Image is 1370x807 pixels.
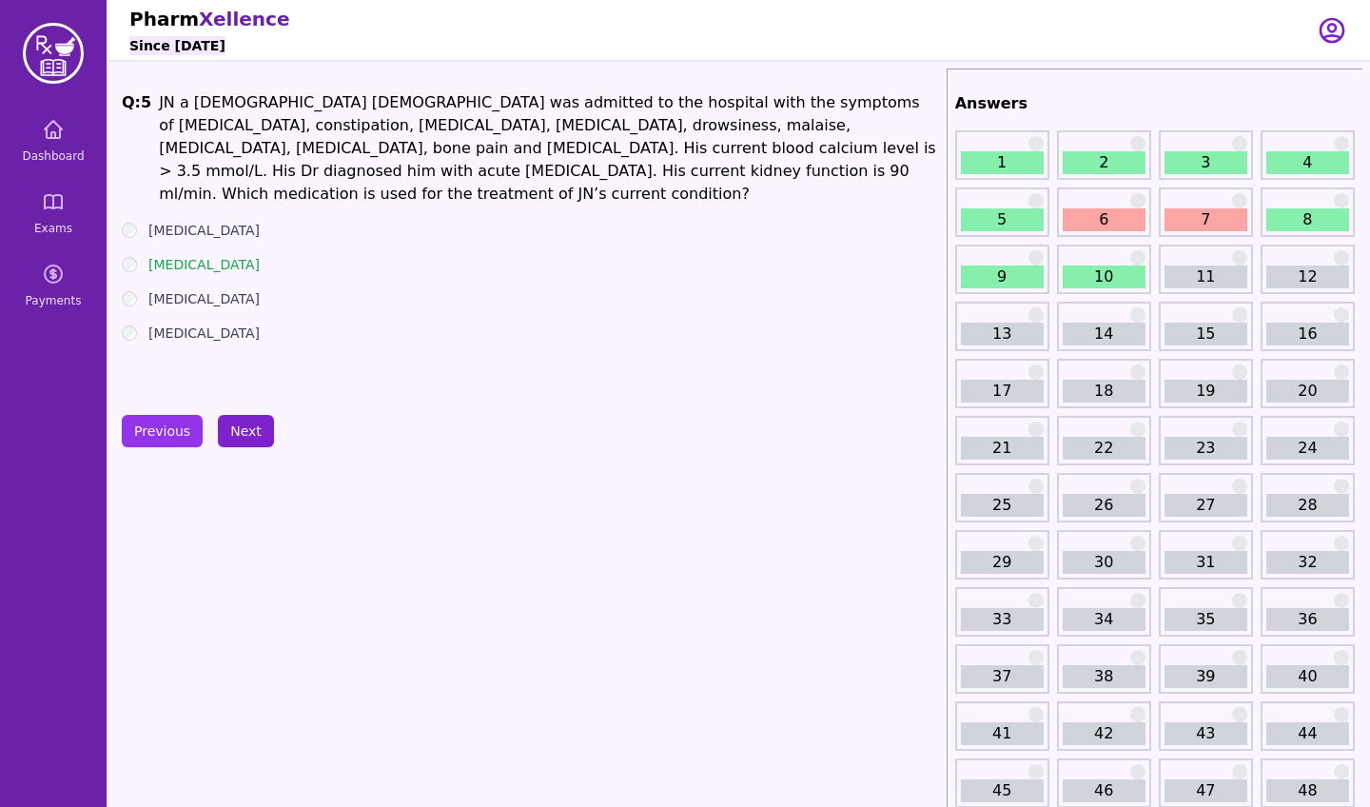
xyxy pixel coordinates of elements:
a: Payments [8,251,99,320]
label: [MEDICAL_DATA] [148,289,260,308]
a: 36 [1266,608,1349,631]
a: 37 [961,665,1044,688]
a: 45 [961,779,1044,802]
h6: Since [DATE] [129,36,225,55]
a: 8 [1266,208,1349,231]
a: 20 [1266,380,1349,403]
span: Pharm [129,8,199,30]
a: Exams [8,179,99,247]
a: 7 [1164,208,1247,231]
label: [MEDICAL_DATA] [148,221,260,240]
a: 23 [1164,437,1247,460]
span: Xellence [199,8,289,30]
a: 30 [1063,551,1145,574]
a: 40 [1266,665,1349,688]
a: 14 [1063,323,1145,345]
a: 16 [1266,323,1349,345]
a: 13 [961,323,1044,345]
label: [MEDICAL_DATA] [148,255,260,274]
a: 19 [1164,380,1247,403]
span: Exams [34,221,72,236]
a: 27 [1164,494,1247,517]
a: 38 [1063,665,1145,688]
a: 9 [961,266,1044,288]
a: 17 [961,380,1044,403]
h1: JN a [DEMOGRAPHIC_DATA] [DEMOGRAPHIC_DATA] was admitted to the hospital with the symptoms of [MED... [159,91,939,206]
a: 47 [1164,779,1247,802]
a: 29 [961,551,1044,574]
a: 24 [1266,437,1349,460]
a: Dashboard [8,107,99,175]
a: 15 [1164,323,1247,345]
a: 39 [1164,665,1247,688]
a: 35 [1164,608,1247,631]
span: Dashboard [22,148,84,164]
a: 28 [1266,494,1349,517]
button: Previous [122,415,203,447]
a: 12 [1266,266,1349,288]
a: 10 [1063,266,1145,288]
a: 21 [961,437,1044,460]
a: 11 [1164,266,1247,288]
label: [MEDICAL_DATA] [148,324,260,343]
a: 31 [1164,551,1247,574]
a: 22 [1063,437,1145,460]
a: 41 [961,722,1044,745]
a: 34 [1063,608,1145,631]
a: 33 [961,608,1044,631]
h2: Answers [955,92,1355,115]
a: 1 [961,151,1044,174]
a: 43 [1164,722,1247,745]
a: 6 [1063,208,1145,231]
a: 42 [1063,722,1145,745]
a: 5 [961,208,1044,231]
h1: Q: 5 [122,91,151,206]
a: 3 [1164,151,1247,174]
a: 46 [1063,779,1145,802]
a: 32 [1266,551,1349,574]
a: 4 [1266,151,1349,174]
a: 44 [1266,722,1349,745]
a: 25 [961,494,1044,517]
img: PharmXellence Logo [23,23,84,84]
a: 26 [1063,494,1145,517]
span: Payments [26,293,82,308]
button: Next [218,415,274,447]
a: 48 [1266,779,1349,802]
a: 2 [1063,151,1145,174]
a: 18 [1063,380,1145,403]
